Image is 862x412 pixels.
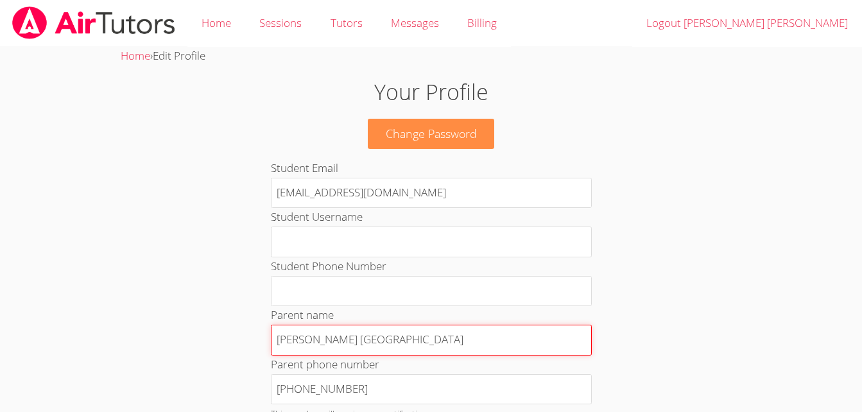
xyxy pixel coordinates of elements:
[368,119,495,149] a: Change Password
[153,48,205,63] span: Edit Profile
[11,6,177,39] img: airtutors_banner-c4298cdbf04f3fff15de1276eac7730deb9818008684d7c2e4769d2f7ddbe033.png
[271,160,338,175] label: Student Email
[271,259,386,273] label: Student Phone Number
[271,209,363,224] label: Student Username
[271,357,379,372] label: Parent phone number
[121,48,150,63] a: Home
[391,15,439,30] span: Messages
[271,307,334,322] label: Parent name
[198,76,664,108] h1: Your Profile
[121,47,741,65] div: ›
